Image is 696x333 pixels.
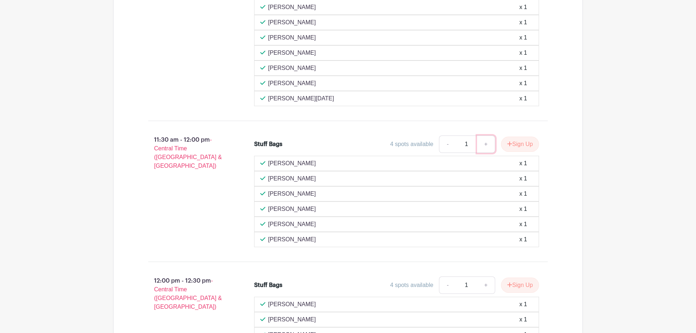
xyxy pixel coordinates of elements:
[519,64,527,72] div: x 1
[254,140,282,149] div: Stuff Bags
[439,276,456,294] a: -
[519,220,527,229] div: x 1
[477,136,495,153] a: +
[519,49,527,57] div: x 1
[519,315,527,324] div: x 1
[268,33,316,42] p: [PERSON_NAME]
[268,18,316,27] p: [PERSON_NAME]
[519,174,527,183] div: x 1
[268,49,316,57] p: [PERSON_NAME]
[501,278,539,293] button: Sign Up
[519,18,527,27] div: x 1
[519,79,527,88] div: x 1
[501,137,539,152] button: Sign Up
[154,278,222,310] span: - Central Time ([GEOGRAPHIC_DATA] & [GEOGRAPHIC_DATA])
[268,235,316,244] p: [PERSON_NAME]
[268,300,316,309] p: [PERSON_NAME]
[519,235,527,244] div: x 1
[477,276,495,294] a: +
[519,300,527,309] div: x 1
[519,3,527,12] div: x 1
[154,137,222,169] span: - Central Time ([GEOGRAPHIC_DATA] & [GEOGRAPHIC_DATA])
[268,220,316,229] p: [PERSON_NAME]
[268,315,316,324] p: [PERSON_NAME]
[268,94,334,103] p: [PERSON_NAME][DATE]
[268,79,316,88] p: [PERSON_NAME]
[268,64,316,72] p: [PERSON_NAME]
[390,140,433,149] div: 4 spots available
[519,94,527,103] div: x 1
[268,3,316,12] p: [PERSON_NAME]
[390,281,433,290] div: 4 spots available
[519,159,527,168] div: x 1
[519,33,527,42] div: x 1
[439,136,456,153] a: -
[268,174,316,183] p: [PERSON_NAME]
[268,205,316,213] p: [PERSON_NAME]
[268,190,316,198] p: [PERSON_NAME]
[519,190,527,198] div: x 1
[137,133,243,173] p: 11:30 am - 12:00 pm
[254,281,282,290] div: Stuff Bags
[137,274,243,314] p: 12:00 pm - 12:30 pm
[519,205,527,213] div: x 1
[268,159,316,168] p: [PERSON_NAME]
